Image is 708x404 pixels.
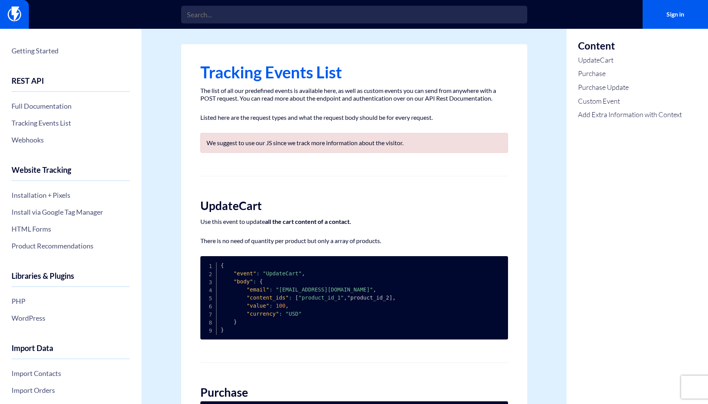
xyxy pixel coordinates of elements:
span: : [269,286,272,293]
h2: UpdateCart [200,199,508,212]
a: WordPress [12,311,130,325]
p: We suggest to use our JS since we track more information about the visitor. [207,139,502,147]
span: "USD" [285,311,302,317]
a: Full Documentation [12,99,130,113]
a: Custom Event [578,96,682,106]
a: Import Orders [12,384,130,397]
span: ] [389,295,392,301]
span: "currency" [247,311,279,317]
span: "[EMAIL_ADDRESS][DOMAIN_NAME]" [276,286,373,293]
span: { [260,278,263,285]
span: , [302,270,305,277]
a: Installation + Pixels [12,189,130,202]
strong: all the cart content of a contact. [265,218,351,225]
a: Add Extra Information with Context [578,110,682,120]
span: "value" [247,303,269,309]
input: Search... [181,6,527,23]
h4: Website Tracking [12,166,130,181]
span: "email" [247,286,269,293]
h4: REST API [12,76,130,92]
a: Webhooks [12,133,130,146]
span: : [269,303,272,309]
span: { [221,262,224,268]
a: Purchase [578,69,682,79]
a: UpdateCart [578,55,682,65]
span: 100 [276,303,285,309]
h3: Content [578,40,682,51]
span: "event" [233,270,256,277]
span: : [289,295,292,301]
h4: Import Data [12,344,130,359]
span: : [253,278,256,285]
span: } [221,327,224,333]
span: : [256,270,259,277]
p: There is no need of quantity per product but only a array of products. [200,237,508,245]
span: "product_id_1" [298,295,344,301]
span: , [285,303,288,309]
a: Import Contacts [12,367,130,380]
span: : [279,311,282,317]
span: , [392,295,395,301]
span: [ [295,295,298,301]
a: Purchase Update [578,83,682,93]
h2: Purchase [200,386,508,399]
span: "UpdateCart" [263,270,302,277]
span: , [373,286,376,293]
p: Use this event to update [200,218,508,225]
a: HTML Forms [12,222,130,235]
p: The list of all our predefined events is available here, as well as custom events you can send fr... [200,87,508,102]
span: , [344,295,347,301]
span: "body" [233,278,253,285]
h4: Libraries & Plugins [12,272,130,287]
p: Listed here are the request types and what the request body should be for every request. [200,114,508,121]
a: Getting Started [12,44,130,57]
h1: Tracking Events List [200,63,508,81]
code: "product_id_2 [221,262,396,333]
a: Install via Google Tag Manager [12,205,130,219]
a: Tracking Events List [12,116,130,129]
a: PHP [12,295,130,308]
span: } [233,319,237,325]
span: "content_ids" [247,295,289,301]
a: Product Recommendations [12,239,130,252]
